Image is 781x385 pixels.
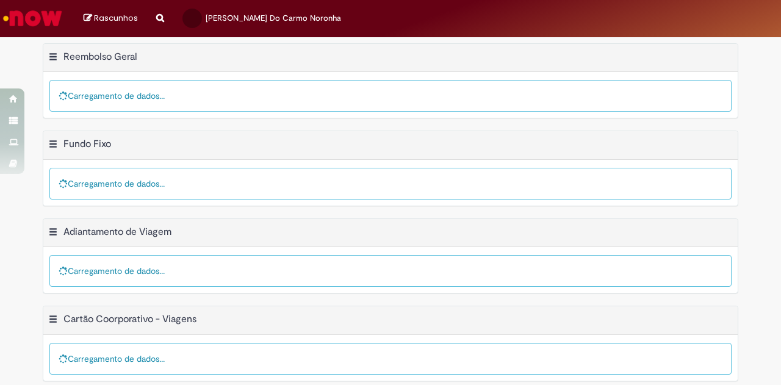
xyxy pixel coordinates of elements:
div: Carregamento de dados... [49,343,732,375]
div: Carregamento de dados... [49,168,732,200]
div: Carregamento de dados... [49,80,732,112]
button: Adiantamento de Viagem Menu de contexto [48,226,58,242]
span: Rascunhos [94,12,138,24]
button: Reembolso Geral Menu de contexto [48,51,58,67]
a: Rascunhos [84,13,138,24]
img: ServiceNow [1,6,64,31]
button: Cartão Coorporativo - Viagens Menu de contexto [48,313,58,329]
h2: Reembolso Geral [63,51,137,63]
h2: Fundo Fixo [63,138,111,150]
h2: Cartão Coorporativo - Viagens [63,314,196,326]
h2: Adiantamento de Viagem [63,226,171,238]
div: Carregamento de dados... [49,255,732,287]
button: Fundo Fixo Menu de contexto [48,138,58,154]
span: [PERSON_NAME] Do Carmo Noronha [206,13,341,23]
